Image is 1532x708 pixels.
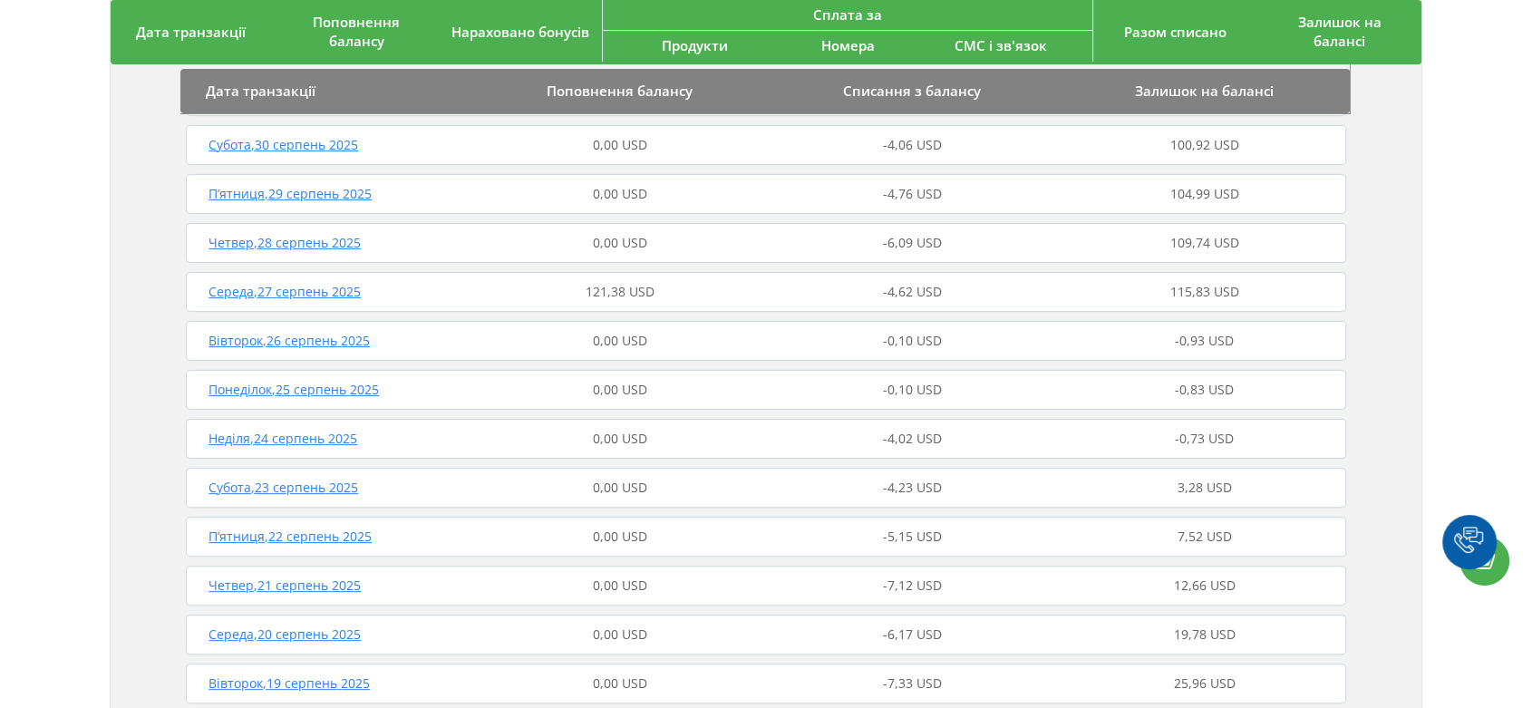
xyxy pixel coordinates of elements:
[883,283,942,300] span: -4,62 USD
[208,577,361,594] span: Четвер , 21 серпень 2025
[208,283,361,300] span: Середа , 27 серпень 2025
[1175,430,1234,447] span: -0,73 USD
[883,479,942,496] span: -4,23 USD
[1170,185,1239,202] span: 104,99 USD
[1170,136,1239,153] span: 100,92 USD
[136,23,246,41] span: Дата транзакції
[1178,479,1232,496] span: 3,28 USD
[593,626,647,643] span: 0,00 USD
[883,332,942,349] span: -0,10 USD
[593,185,647,202] span: 0,00 USD
[1135,82,1274,100] span: Залишок на балансі
[208,528,372,545] span: П’ятниця , 22 серпень 2025
[208,136,358,153] span: Субота , 30 серпень 2025
[1170,234,1239,251] span: 109,74 USD
[883,626,942,643] span: -6,17 USD
[1297,13,1381,50] span: Залишок на балансі
[208,479,358,496] span: Субота , 23 серпень 2025
[593,430,647,447] span: 0,00 USD
[593,332,647,349] span: 0,00 USD
[883,430,942,447] span: -4,02 USD
[1175,332,1234,349] span: -0,93 USD
[813,5,882,24] span: Сплата за
[593,674,647,692] span: 0,00 USD
[593,136,647,153] span: 0,00 USD
[313,13,400,50] span: Поповнення балансу
[1178,528,1232,545] span: 7,52 USD
[883,577,942,594] span: -7,12 USD
[593,479,647,496] span: 0,00 USD
[883,528,942,545] span: -5,15 USD
[593,577,647,594] span: 0,00 USD
[1174,626,1236,643] span: 19,78 USD
[208,332,370,349] span: Вівторок , 26 серпень 2025
[821,36,875,54] span: Номера
[1170,283,1239,300] span: 115,83 USD
[843,82,981,100] span: Списання з балансу
[1124,23,1227,41] span: Разом списано
[662,36,728,54] span: Продукти
[883,234,942,251] span: -6,09 USD
[1174,674,1236,692] span: 25,96 USD
[883,381,942,398] span: -0,10 USD
[883,185,942,202] span: -4,76 USD
[451,23,589,41] span: Нараховано бонусів
[593,381,647,398] span: 0,00 USD
[955,36,1047,54] span: СМС і зв'язок
[208,626,361,643] span: Середа , 20 серпень 2025
[593,528,647,545] span: 0,00 USD
[883,674,942,692] span: -7,33 USD
[208,381,379,398] span: Понеділок , 25 серпень 2025
[586,283,654,300] span: 121,38 USD
[208,674,370,692] span: Вівторок , 19 серпень 2025
[1175,381,1234,398] span: -0,83 USD
[883,136,942,153] span: -4,06 USD
[547,82,693,100] span: Поповнення балансу
[208,185,372,202] span: П’ятниця , 29 серпень 2025
[1174,577,1236,594] span: 12,66 USD
[208,234,361,251] span: Четвер , 28 серпень 2025
[593,234,647,251] span: 0,00 USD
[208,430,357,447] span: Неділя , 24 серпень 2025
[206,82,315,100] span: Дата транзакції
